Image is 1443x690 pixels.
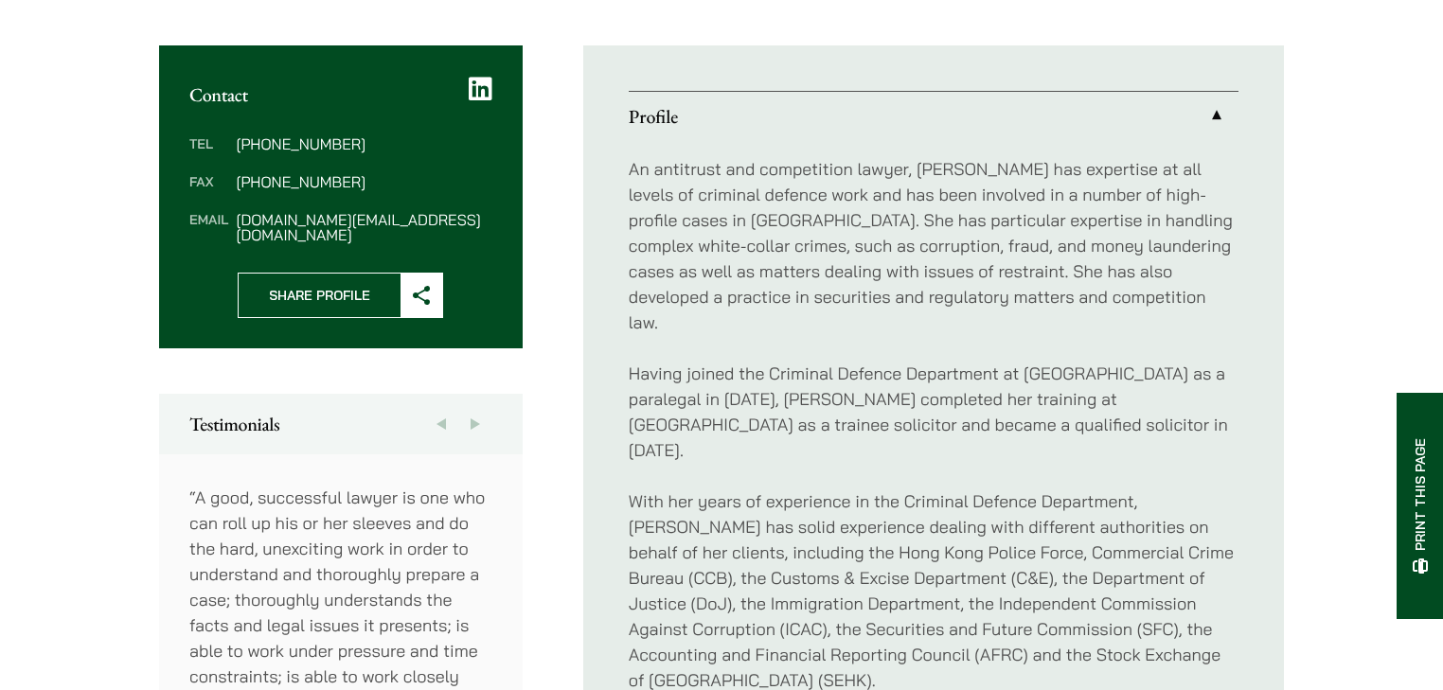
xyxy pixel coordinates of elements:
p: Having joined the Criminal Defence Department at [GEOGRAPHIC_DATA] as a paralegal in [DATE], [PER... [629,361,1238,463]
a: Profile [629,92,1238,141]
dd: [PHONE_NUMBER] [236,174,491,189]
a: LinkedIn [469,76,492,102]
h2: Testimonials [189,413,492,435]
button: Next [458,394,492,454]
dt: Fax [189,174,228,212]
h2: Contact [189,83,492,106]
dd: [PHONE_NUMBER] [236,136,491,151]
dd: [DOMAIN_NAME][EMAIL_ADDRESS][DOMAIN_NAME] [236,212,491,242]
dt: Tel [189,136,228,174]
dt: Email [189,212,228,242]
button: Share Profile [238,273,443,318]
p: An antitrust and competition lawyer, [PERSON_NAME] has expertise at all levels of criminal defenc... [629,156,1238,335]
button: Previous [424,394,458,454]
span: Share Profile [239,274,401,317]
